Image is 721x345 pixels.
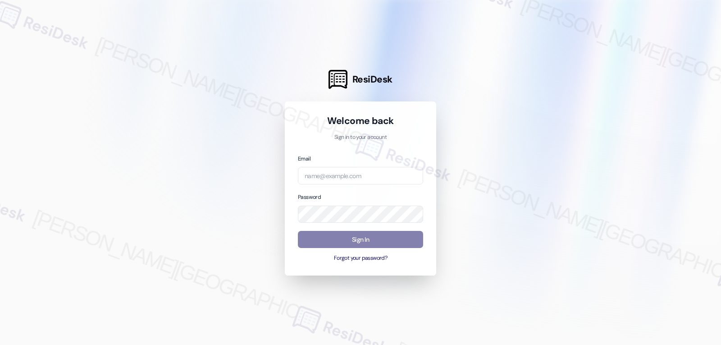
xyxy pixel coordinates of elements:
[298,167,423,184] input: name@example.com
[298,231,423,248] button: Sign In
[352,73,392,86] span: ResiDesk
[298,155,310,162] label: Email
[298,193,321,201] label: Password
[329,70,347,89] img: ResiDesk Logo
[298,115,423,127] h1: Welcome back
[298,254,423,262] button: Forgot your password?
[298,133,423,142] p: Sign in to your account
